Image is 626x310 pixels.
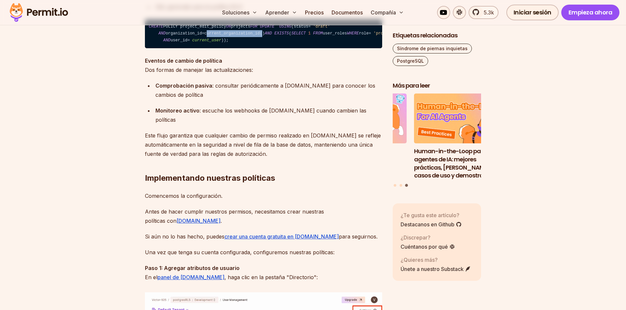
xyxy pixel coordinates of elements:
[7,1,71,24] img: Logotipo del permiso
[401,243,455,251] a: Cuéntanos por qué
[329,6,365,19] a: Documentos
[145,173,275,183] font: Implementando nuestras políticas
[394,184,396,187] button: Ir a la diapositiva 1
[187,38,190,43] span: =
[265,31,272,36] span: AND
[401,212,459,218] font: ¿Te gusta este artículo?
[155,107,366,123] font: : escuche los webhooks de [DOMAIN_NAME] cuando cambien las políticas
[145,57,222,64] font: Eventos de cambio de política
[414,94,503,180] a: Human-in-the-Loop para agentes de IA: mejores prácticas, marcos, casos de uso y demostraciónHuman...
[318,94,407,144] img: Por qué los JWT no pueden gestionar el acceso de los agentes de IA
[568,8,613,16] font: Empieza ahora
[145,19,382,48] code: POLICY project_edit_policy projects ( status organization_id current_organization_id() ( user_rol...
[291,31,306,36] span: SELECT
[401,257,438,263] font: ¿Quieres más?
[222,9,249,16] font: Soluciones
[401,220,462,228] a: Destacanos en Github
[484,9,494,16] font: 5.3k
[149,24,163,29] span: CREATE
[414,94,503,180] li: 3 de 3
[401,234,430,241] font: ¿Discrepar?
[347,31,359,36] span: WHERE
[263,6,300,19] button: Aprender
[374,31,415,36] span: 'project_manager'
[393,81,430,90] font: Más para leer
[332,9,363,16] font: Documentos
[414,147,495,179] font: Human-in-the-Loop para agentes de IA: mejores prácticas, [PERSON_NAME], casos de uso y demostración
[469,6,498,19] a: 5.3k
[224,274,318,280] font: , haga clic en la pestaña "Directorio":
[145,193,222,199] font: Comencemos la configuración.
[339,233,378,240] font: para seguirnos.
[393,56,428,66] a: PostgreSQL
[145,249,335,256] font: Una vez que tenga su cuenta configurada, configuremos nuestras políticas:
[313,31,323,36] span: FROM
[397,46,468,51] font: Síndrome de piernas inquietas
[414,94,503,144] img: Human-in-the-Loop para agentes de IA: mejores prácticas, marcos, casos de uso y demostración
[397,58,424,64] font: PostgreSQL
[279,24,291,29] span: USING
[157,274,224,280] a: panel de [DOMAIN_NAME]
[145,233,224,240] font: Si aún no lo has hecho, puedes
[318,94,407,180] li: 2 de 3
[176,217,220,224] a: [DOMAIN_NAME]
[155,82,375,98] font: : consultar periódicamente a [DOMAIN_NAME] para conocer los cambios de política
[163,38,171,43] span: AND
[155,107,199,114] font: Monitoreo activo
[393,31,457,39] font: Etiquetas relacionadas
[305,9,324,16] font: Precios
[393,94,481,188] div: Publicaciones
[313,24,330,29] span: 'draft'
[368,6,406,19] button: Compañía
[192,38,221,43] span: current_user
[145,132,381,157] font: Este flujo garantiza que cualquier cambio de permiso realizado en [DOMAIN_NAME] se refleje automá...
[226,24,231,29] span: ON
[145,67,253,73] font: Dos formas de manejar las actualizaciones:
[202,31,204,36] span: =
[561,5,620,20] a: Empieza ahora
[308,24,311,29] span: =
[369,31,371,36] span: =
[274,31,289,36] span: EXISTS
[506,5,559,20] a: Iniciar sesión
[400,184,402,187] button: Ir a la diapositiva 2
[405,184,408,187] button: Ir a la diapositiva 3
[224,233,339,240] a: crear una cuenta gratuita en [DOMAIN_NAME]
[302,6,326,19] a: Precios
[371,9,396,16] font: Compañía
[308,31,311,36] span: 1
[155,82,212,89] font: Comprobación pasiva
[145,208,324,224] font: Antes de hacer cumplir nuestros permisos, necesitamos crear nuestras políticas con
[250,24,258,29] span: FOR
[514,8,551,16] font: Iniciar sesión
[145,265,240,271] font: Paso 1: Agregar atributos de usuario
[401,265,471,273] a: Únete a nuestro Substack
[260,24,274,29] span: UPDATE
[220,217,222,224] font: .
[220,6,260,19] button: Soluciones
[265,9,289,16] font: Aprender
[145,274,157,280] font: En el
[393,44,472,53] a: Síndrome de piernas inquietas
[158,31,166,36] span: AND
